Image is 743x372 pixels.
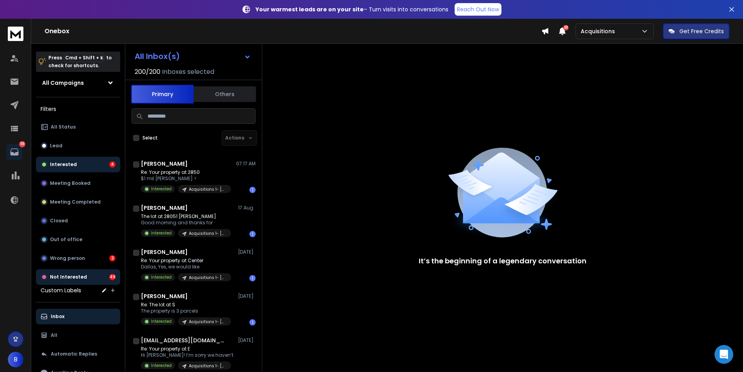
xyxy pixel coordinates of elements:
[50,255,85,261] p: Wrong person
[36,213,120,229] button: Closed
[189,319,226,325] p: Acquisitions 1- [US_STATE]
[50,274,87,280] p: Not Interested
[128,48,257,64] button: All Inbox(s)
[50,218,68,224] p: Closed
[109,255,116,261] div: 3
[141,213,231,220] p: The lot at 28051 [PERSON_NAME]
[141,264,231,270] p: Dallas, Yes, we would like
[141,169,231,175] p: Re: Your property at 2850
[189,186,226,192] p: Acquisitions 1- [US_STATE]
[238,205,256,211] p: 17 Aug
[141,302,231,308] p: Re: The lot at S
[189,275,226,281] p: Acquisitions 1- [US_STATE]
[151,186,172,192] p: Interested
[50,199,101,205] p: Meeting Completed
[51,351,97,357] p: Automatic Replies
[36,232,120,247] button: Out of office
[151,274,172,280] p: Interested
[36,138,120,154] button: Lead
[151,230,172,236] p: Interested
[141,292,188,300] h1: [PERSON_NAME]
[715,345,733,364] div: Open Intercom Messenger
[141,346,233,352] p: Re: Your property at E
[189,231,226,236] p: Acquisitions 1- [US_STATE]
[455,3,501,16] a: Reach Out Now
[142,135,158,141] label: Select
[8,352,23,367] button: B
[457,5,499,13] p: Reach Out Now
[50,236,82,243] p: Out of office
[419,256,587,266] p: It’s the beginning of a legendary conversation
[141,160,188,168] h1: [PERSON_NAME]
[563,25,569,30] span: 20
[236,161,256,167] p: 07:17 AM
[19,141,25,147] p: 56
[64,53,104,62] span: Cmd + Shift + k
[238,293,256,299] p: [DATE]
[249,187,256,193] div: 1
[109,274,116,280] div: 49
[36,346,120,362] button: Automatic Replies
[141,175,231,182] p: $1 mil [PERSON_NAME] >
[141,220,231,226] p: Good morning and thanks for
[135,67,160,77] span: 200 / 200
[50,180,91,186] p: Meeting Booked
[36,327,120,343] button: All
[36,269,120,285] button: Not Interested49
[50,161,77,168] p: Interested
[581,27,618,35] p: Acquisitions
[48,54,112,70] p: Press to check for shortcuts.
[50,143,62,149] p: Lead
[36,175,120,191] button: Meeting Booked
[194,86,256,103] button: Others
[141,204,188,212] h1: [PERSON_NAME]
[141,258,231,264] p: Re: Your property at Center
[131,85,194,104] button: Primary
[249,231,256,237] div: 1
[8,27,23,41] img: logo
[189,363,226,369] p: Acquisitions 1- [US_STATE]
[679,27,724,35] p: Get Free Credits
[238,249,256,255] p: [DATE]
[162,67,214,77] h3: Inboxes selected
[238,337,256,343] p: [DATE]
[256,5,448,13] p: – Turn visits into conversations
[36,250,120,266] button: Wrong person3
[51,124,76,130] p: All Status
[249,275,256,281] div: 1
[141,308,231,314] p: The property is 3 parcels
[51,332,57,338] p: All
[36,157,120,172] button: Interested4
[44,27,541,36] h1: Onebox
[249,319,256,325] div: 1
[151,318,172,324] p: Interested
[151,363,172,368] p: Interested
[36,119,120,135] button: All Status
[663,23,729,39] button: Get Free Credits
[36,309,120,324] button: Inbox
[41,286,81,294] h3: Custom Labels
[109,161,116,168] div: 4
[141,336,227,344] h1: [EMAIL_ADDRESS][DOMAIN_NAME]
[36,104,120,114] h3: Filters
[36,194,120,210] button: Meeting Completed
[135,52,180,60] h1: All Inbox(s)
[256,5,364,13] strong: Your warmest leads are on your site
[51,313,64,320] p: Inbox
[7,144,22,160] a: 56
[42,79,84,87] h1: All Campaigns
[141,248,188,256] h1: [PERSON_NAME]
[36,75,120,91] button: All Campaigns
[141,352,233,358] p: Hi [PERSON_NAME]! I’m sorry we haven’t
